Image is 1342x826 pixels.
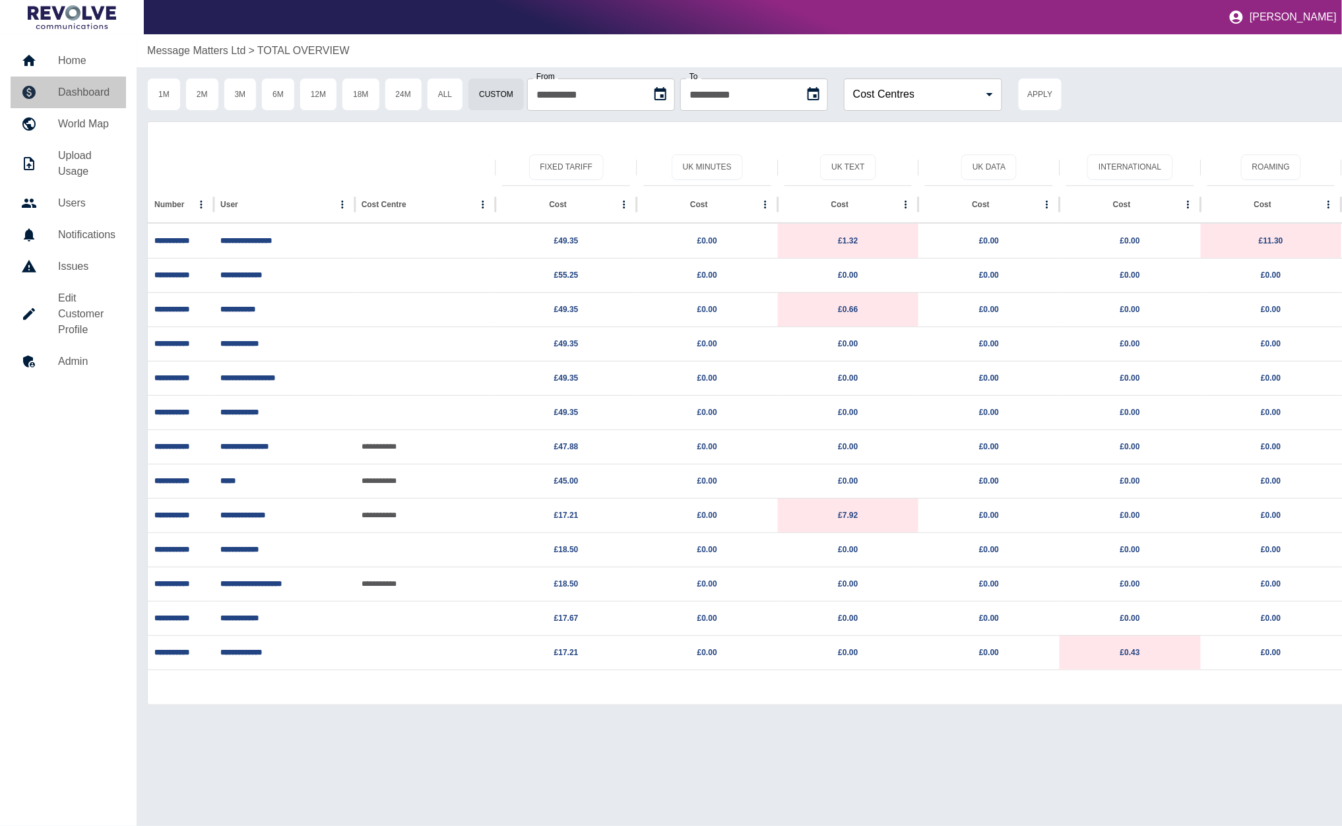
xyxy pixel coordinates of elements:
div: User [220,200,238,209]
a: £0.00 [697,373,717,383]
a: £49.35 [554,236,579,245]
a: £0.00 [1262,408,1281,417]
a: £0.00 [1262,442,1281,451]
a: £0.00 [697,270,717,280]
a: £0.00 [839,614,858,623]
button: Fixed Tariff [529,154,604,180]
button: 3M [224,78,257,111]
a: £45.00 [554,476,579,486]
a: £11.30 [1259,236,1283,245]
button: 6M [261,78,295,111]
a: £0.00 [697,442,717,451]
img: Logo [28,5,116,29]
button: Cost column menu [1320,195,1338,214]
a: £49.35 [554,408,579,417]
a: £17.21 [554,511,579,520]
a: £0.66 [839,305,858,314]
a: Dashboard [11,77,126,108]
a: £0.00 [1262,476,1281,486]
a: £0.00 [697,579,717,588]
a: £0.00 [1120,339,1140,348]
a: £0.00 [839,270,858,280]
a: £18.50 [554,545,579,554]
button: Apply [1018,78,1062,111]
button: UK Minutes [672,154,743,180]
a: Upload Usage [11,140,126,187]
a: £0.00 [1120,442,1140,451]
a: £17.21 [554,648,579,657]
button: Custom [468,78,525,111]
a: £0.00 [979,408,999,417]
a: £0.00 [1120,579,1140,588]
div: Cost [1254,200,1272,209]
a: £0.00 [697,614,717,623]
div: Cost [831,200,849,209]
a: £0.00 [1120,614,1140,623]
a: £0.00 [839,408,858,417]
a: Home [11,45,126,77]
a: £0.00 [979,270,999,280]
button: 2M [185,78,219,111]
a: £0.00 [1262,614,1281,623]
button: 1M [147,78,181,111]
a: £0.00 [1120,305,1140,314]
a: £0.00 [1262,373,1281,383]
button: Number column menu [192,195,210,214]
a: £0.00 [697,476,717,486]
h5: Upload Usage [58,148,115,179]
label: To [689,73,698,80]
a: Issues [11,251,126,282]
button: 18M [342,78,379,111]
button: Cost column menu [897,195,915,214]
button: Cost Centre column menu [474,195,492,214]
a: £0.00 [1120,476,1140,486]
a: £0.00 [979,545,999,554]
a: £0.00 [839,339,858,348]
a: £0.00 [1262,545,1281,554]
div: Cost Centre [362,200,406,209]
button: Cost column menu [756,195,775,214]
a: £17.67 [554,614,579,623]
a: £0.00 [979,305,999,314]
button: Cost column menu [615,195,633,214]
a: £49.35 [554,373,579,383]
div: Cost [690,200,708,209]
a: £0.00 [979,648,999,657]
a: £0.00 [1120,545,1140,554]
a: £0.43 [1120,648,1140,657]
a: £0.00 [1262,270,1281,280]
a: £0.00 [979,339,999,348]
button: UK Text [820,154,876,180]
a: £49.35 [554,305,579,314]
button: UK Data [961,154,1017,180]
a: £0.00 [697,648,717,657]
a: £0.00 [979,579,999,588]
a: Message Matters Ltd [147,43,245,59]
h5: Issues [58,259,115,274]
a: £47.88 [554,442,579,451]
h5: World Map [58,116,115,132]
h5: Edit Customer Profile [58,290,115,338]
a: £0.00 [1120,511,1140,520]
h5: Users [58,195,115,211]
a: £0.00 [1262,511,1281,520]
div: Number [154,200,184,209]
a: £0.00 [697,511,717,520]
a: £0.00 [979,373,999,383]
a: £0.00 [839,373,858,383]
p: TOTAL OVERVIEW [257,43,350,59]
a: £0.00 [697,545,717,554]
a: £0.00 [697,339,717,348]
a: £0.00 [1262,339,1281,348]
button: Cost column menu [1038,195,1056,214]
h5: Admin [58,354,115,369]
a: £0.00 [1120,270,1140,280]
a: £0.00 [979,476,999,486]
a: World Map [11,108,126,140]
a: £0.00 [697,408,717,417]
a: £1.32 [839,236,858,245]
a: £0.00 [839,545,858,554]
a: £0.00 [697,305,717,314]
button: User column menu [333,195,352,214]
